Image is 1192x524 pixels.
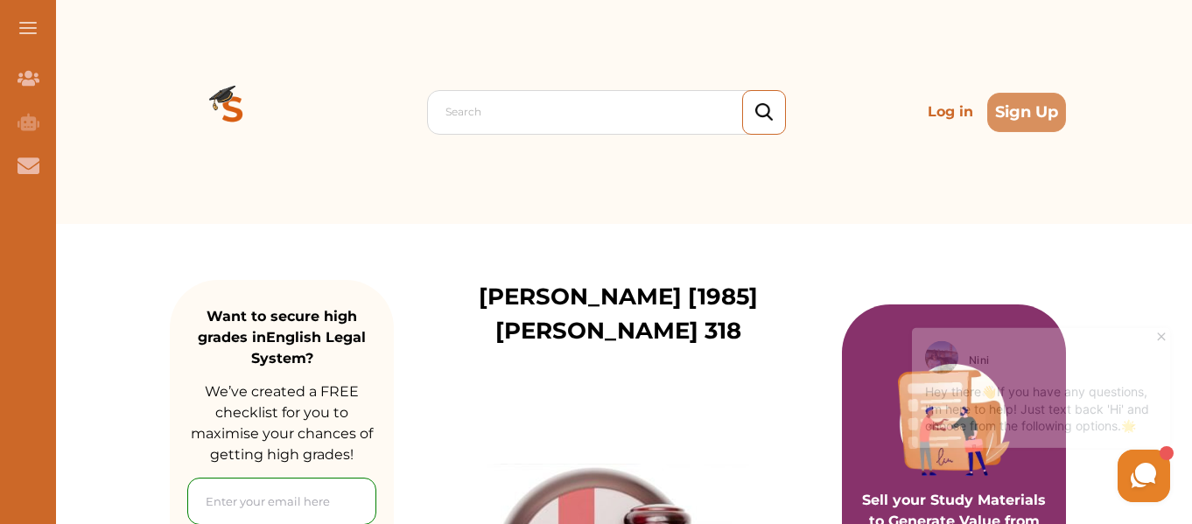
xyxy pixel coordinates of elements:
[755,103,773,122] img: search_icon
[198,308,366,367] strong: Want to secure high grades in English Legal System ?
[772,317,1174,507] iframe: HelpCrunch
[170,49,296,175] img: Logo
[191,383,373,463] span: We’ve created a FREE checklist for you to maximise your chances of getting high grades!
[921,94,980,129] p: Log in
[987,93,1066,132] button: Sign Up
[394,280,842,348] p: [PERSON_NAME] [1985] [PERSON_NAME] 318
